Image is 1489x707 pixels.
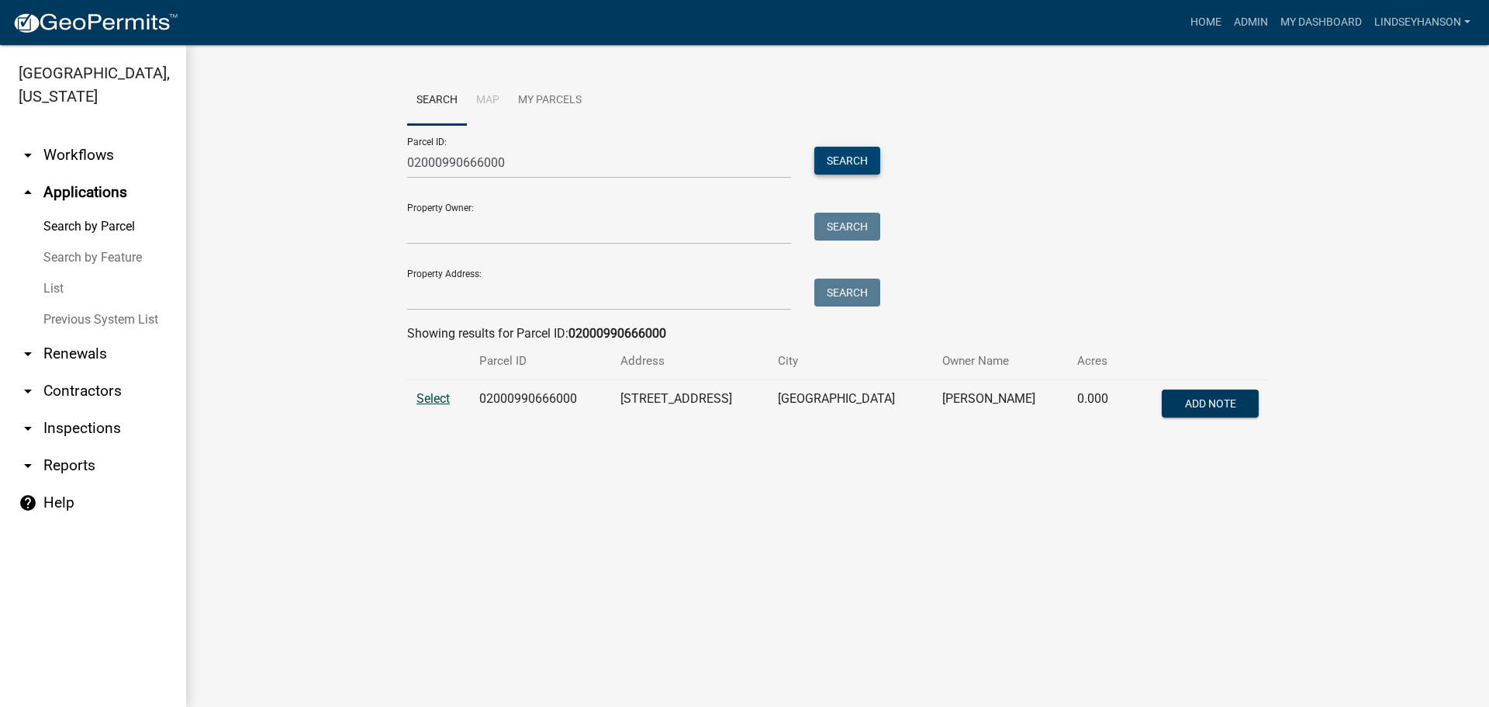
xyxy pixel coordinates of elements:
[19,345,37,363] i: arrow_drop_down
[1368,8,1477,37] a: Lindseyhanson
[1162,390,1259,418] button: Add Note
[1274,8,1368,37] a: My Dashboard
[416,391,450,406] a: Select
[933,343,1068,379] th: Owner Name
[19,494,37,512] i: help
[470,343,611,379] th: Parcel ID
[19,419,37,438] i: arrow_drop_down
[1068,380,1128,431] td: 0.000
[407,76,467,126] a: Search
[19,146,37,165] i: arrow_drop_down
[1184,8,1228,37] a: Home
[933,380,1068,431] td: [PERSON_NAME]
[1068,343,1128,379] th: Acres
[568,326,666,341] strong: 02000990666000
[769,380,933,431] td: [GEOGRAPHIC_DATA]
[470,380,611,431] td: 02000990666000
[769,343,933,379] th: City
[19,456,37,475] i: arrow_drop_down
[19,183,37,202] i: arrow_drop_up
[814,213,880,241] button: Search
[611,380,769,431] td: [STREET_ADDRESS]
[19,382,37,400] i: arrow_drop_down
[509,76,591,126] a: My Parcels
[611,343,769,379] th: Address
[407,324,1268,343] div: Showing results for Parcel ID:
[1184,397,1235,410] span: Add Note
[814,147,880,175] button: Search
[1228,8,1274,37] a: Admin
[814,279,880,307] button: Search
